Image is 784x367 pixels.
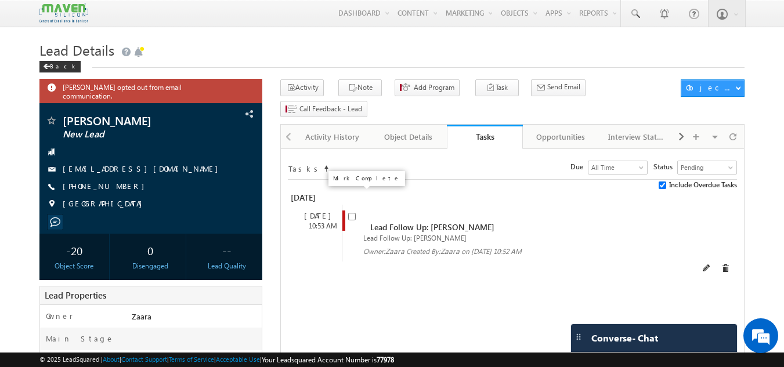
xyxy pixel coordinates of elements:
[304,130,360,144] div: Activity History
[46,333,114,344] label: Main Stage
[570,162,588,172] span: Due
[118,261,183,271] div: Disengaged
[63,163,224,175] span: [EMAIL_ADDRESS][DOMAIN_NAME]
[45,289,106,301] span: Lead Properties
[371,125,447,149] a: Object Details
[121,355,167,363] a: Contact Support
[370,221,494,232] span: Lead Follow Up: [PERSON_NAME]
[39,3,88,23] img: Custom Logo
[103,355,120,363] a: About
[63,129,200,140] span: New Lead
[531,79,586,96] button: Send Email
[63,115,200,126] span: [PERSON_NAME]
[338,79,382,96] button: Note
[323,161,329,172] span: Sort Timeline
[280,79,324,96] button: Activity
[608,130,664,144] div: Interview Status
[294,221,342,231] div: 10:53 AM
[194,261,259,271] div: Lead Quality
[385,246,404,256] span: Zaara
[591,333,658,343] span: Converse - Chat
[216,355,260,363] a: Acceptable Use
[406,247,461,256] span: Created By:
[294,210,342,221] div: [DATE]
[118,239,183,261] div: 0
[599,125,675,149] a: Interview Status
[461,247,522,256] span: on [DATE] 10:52 AM
[280,101,367,118] button: Call Feedback - Lead
[132,311,151,321] span: Zaara
[295,125,371,149] a: Activity History
[395,79,460,96] button: Add Program
[588,161,648,175] a: All Time
[288,161,323,175] td: Tasks
[39,61,81,72] div: Back
[547,82,580,92] span: Send Email
[721,264,729,272] span: Delete
[678,162,734,173] span: Pending
[532,130,588,144] div: Opportunities
[39,60,86,70] a: Back
[42,239,107,261] div: -20
[447,125,523,149] a: Tasks
[39,354,394,365] span: © 2025 LeadSquared | | | | |
[63,181,150,192] span: [PHONE_NUMBER]
[299,104,362,114] span: Call Feedback - Lead
[681,79,745,97] button: Object Actions
[63,198,148,210] span: [GEOGRAPHIC_DATA]
[262,355,394,364] span: Your Leadsquared Account Number is
[169,355,214,363] a: Terms of Service
[46,311,73,321] label: Owner
[414,82,454,93] span: Add Program
[523,125,599,149] a: Opportunities
[475,79,519,96] button: Task
[377,355,394,364] span: 77978
[456,131,514,142] div: Tasks
[194,239,259,261] div: --
[677,161,737,175] a: Pending
[380,130,436,144] div: Object Details
[288,191,341,205] div: [DATE]
[669,180,737,190] span: Include Overdue Tasks
[574,332,583,341] img: carter-drag
[363,234,467,242] span: Lead Follow Up: [PERSON_NAME]
[363,247,406,256] span: Owner:
[703,264,711,272] span: Edit
[333,175,400,181] div: Mark Complete
[440,246,460,256] span: Zaara
[588,162,644,173] span: All Time
[42,261,107,271] div: Object Score
[63,82,232,100] span: [PERSON_NAME] opted out from email communication.
[686,82,735,93] div: Object Actions
[39,41,114,59] span: Lead Details
[653,162,677,172] span: Status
